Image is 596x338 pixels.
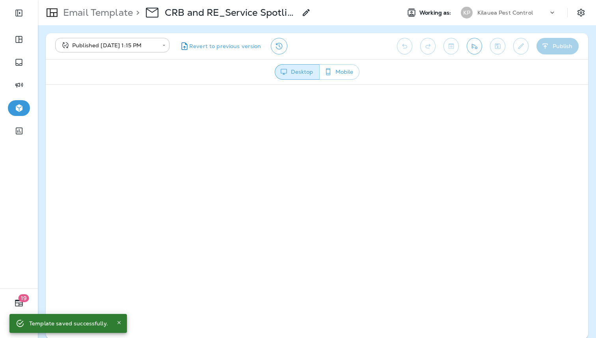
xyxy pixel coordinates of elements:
[19,294,29,302] span: 19
[60,7,133,19] p: Email Template
[165,7,297,19] p: CRB and RE_Service Spotlight
[8,5,30,21] button: Expand Sidebar
[8,295,30,311] button: 19
[319,64,359,80] button: Mobile
[29,316,108,331] div: Template saved successfully.
[114,318,124,327] button: Close
[477,9,533,16] p: Kilauea Pest Control
[574,6,588,20] button: Settings
[271,38,287,54] button: View Changelog
[61,41,157,49] div: Published [DATE] 1:15 PM
[133,7,140,19] p: >
[275,64,320,80] button: Desktop
[176,38,264,54] button: Revert to previous version
[467,38,482,54] button: Send test email
[419,9,453,16] span: Working as:
[461,7,473,19] div: KP
[189,43,261,50] span: Revert to previous version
